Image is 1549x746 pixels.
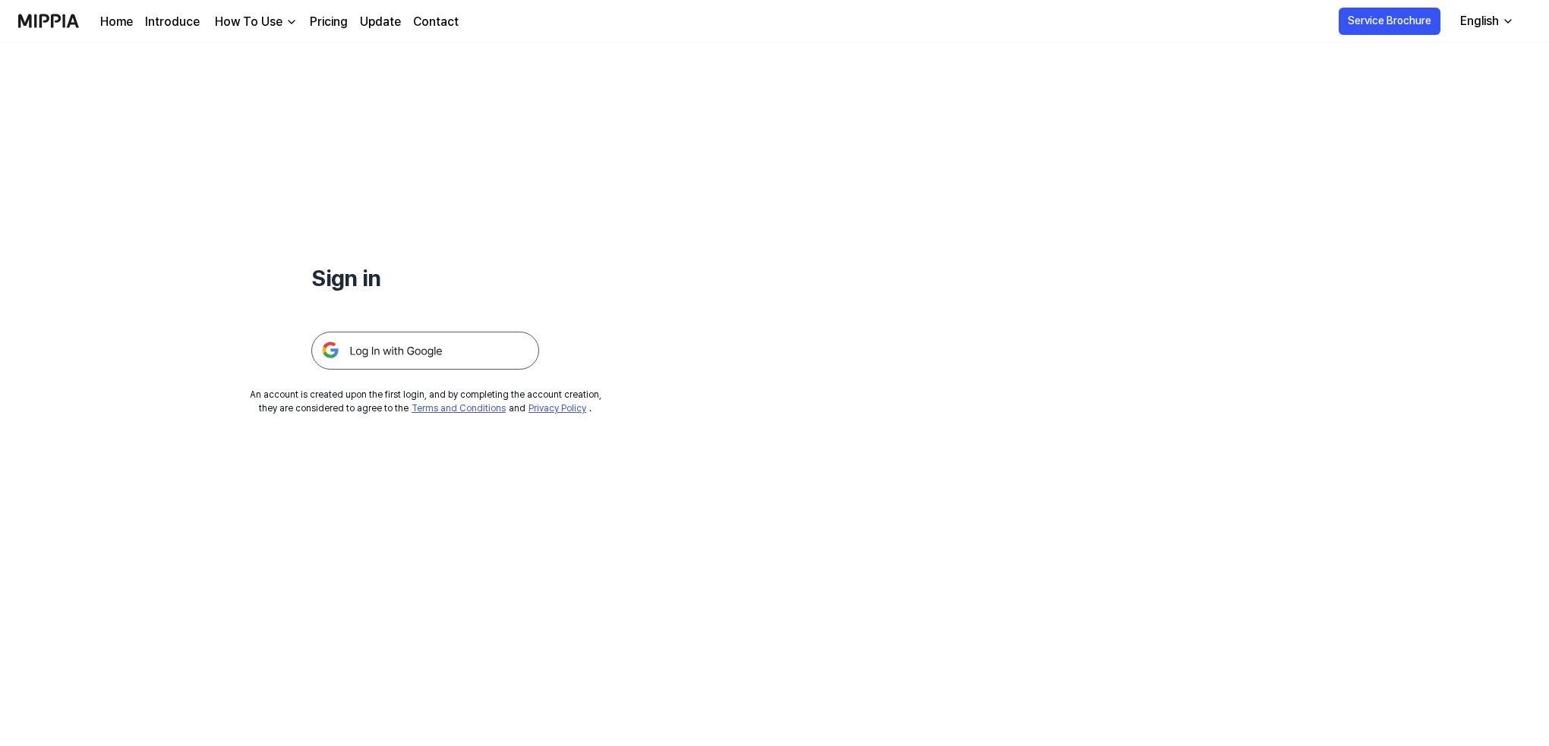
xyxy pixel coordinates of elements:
div: English [1457,12,1502,30]
a: Home [100,13,133,31]
a: Pricing [310,13,348,31]
a: Update [360,13,401,31]
div: An account is created upon the first login, and by completing the account creation, they are cons... [250,388,601,415]
h1: Sign in [311,261,539,295]
button: How To Use [212,13,298,31]
a: Privacy Policy [528,403,586,414]
img: 구글 로그인 버튼 [311,332,539,370]
img: down [286,16,298,28]
a: Terms and Conditions [412,403,506,414]
button: English [1448,6,1523,36]
button: Service Brochure [1339,8,1440,35]
a: Contact [413,13,459,31]
div: How To Use [212,13,286,31]
a: Introduce [145,13,200,31]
